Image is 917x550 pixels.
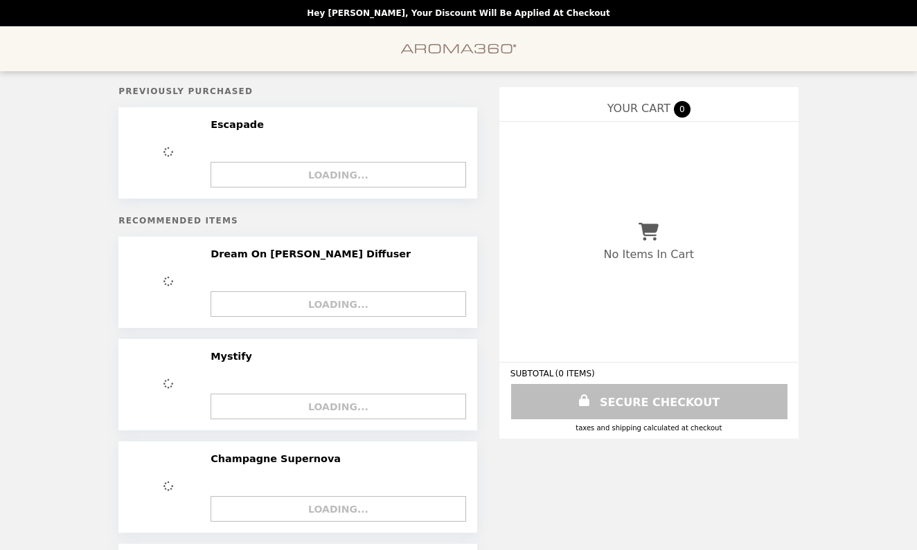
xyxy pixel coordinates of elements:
div: Taxes and Shipping calculated at checkout [510,424,787,432]
h2: Escapade [211,118,269,131]
p: Hey [PERSON_NAME], your discount will be applied at checkout [307,8,609,18]
span: YOUR CART [607,102,670,115]
h2: Mystify [211,350,258,363]
img: Brand Logo [400,35,517,63]
h5: Recommended Items [118,216,477,226]
h5: Previously Purchased [118,86,477,96]
span: 0 [674,101,691,118]
span: ( 0 ITEMS ) [555,369,595,378]
h2: Champagne Supernova [211,452,346,465]
span: SUBTOTAL [510,369,555,378]
p: No Items In Cart [604,248,694,261]
h2: Dream On [PERSON_NAME] Diffuser [211,248,416,260]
